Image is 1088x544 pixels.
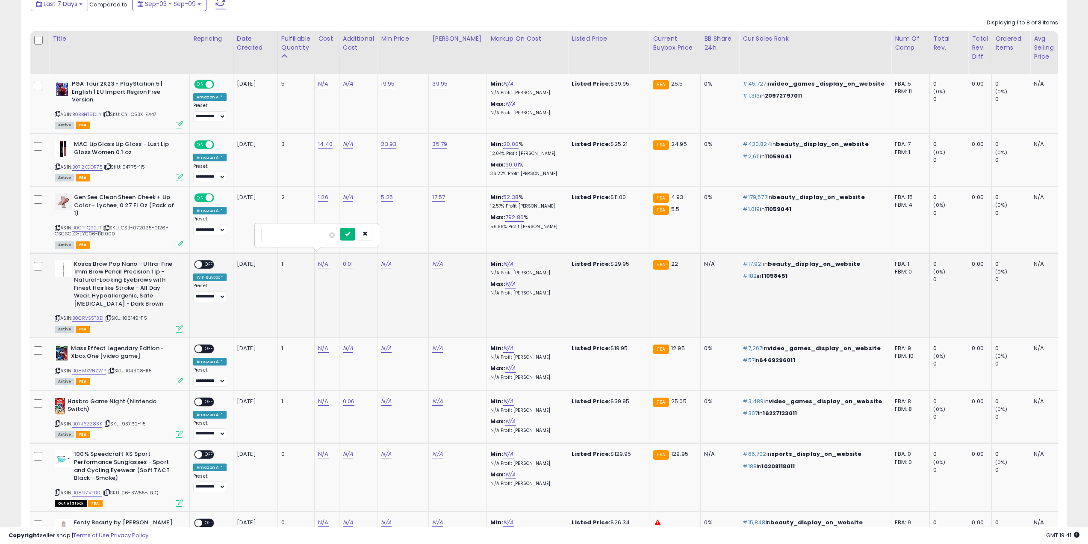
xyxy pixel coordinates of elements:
img: 21NxVRX4e1L._SL40_.jpg [55,450,72,467]
div: 0% [704,193,732,201]
div: Total Rev. Diff. [972,34,988,61]
span: 5.5 [671,205,679,213]
div: FBM: 8 [895,405,923,413]
a: N/A [432,518,442,527]
b: Min: [490,193,503,201]
span: ON [195,194,206,202]
span: #3,489 [743,397,764,405]
span: OFF [202,345,216,352]
div: % [490,193,561,209]
span: All listings currently available for purchase on Amazon [55,326,74,333]
div: Preset: [193,103,227,122]
p: 36.22% Profit [PERSON_NAME] [490,171,561,177]
span: 4.93 [671,193,684,201]
span: | SKU: CY-C53X-EA47 [103,111,156,118]
span: #57 [743,356,754,364]
div: 0 [995,345,1030,352]
a: 17.57 [432,193,445,202]
div: FBA: 5 [895,80,923,88]
div: Amazon AI * [193,154,227,161]
div: Ordered Items [995,34,1026,52]
b: Min: [490,260,503,268]
a: N/A [503,344,513,353]
a: N/A [381,450,391,458]
small: (0%) [995,149,1007,156]
div: ASIN: [55,345,183,384]
b: Listed Price: [572,140,610,148]
p: in [743,398,885,405]
div: Preset: [193,216,227,235]
a: N/A [505,100,516,108]
b: Listed Price: [572,397,610,405]
a: 0.06 [343,397,355,406]
a: N/A [343,450,353,458]
div: Num of Comp. [895,34,926,52]
span: video_games_display_on_website [767,344,881,352]
span: #17,921 [743,260,763,268]
div: Displaying 1 to 8 of 8 items [987,19,1058,27]
p: 12.57% Profit [PERSON_NAME] [490,203,561,209]
a: N/A [343,518,353,527]
a: B072KGDR75 [72,163,103,171]
p: in [743,205,885,213]
div: 0 [933,260,968,268]
a: N/A [432,450,442,458]
div: 1 [281,260,308,268]
div: ASIN: [55,80,183,128]
a: N/A [432,344,442,353]
span: | SKU: 104308-115 [107,367,152,374]
div: 1 [281,398,308,405]
span: beauty_display_on_website [772,193,865,201]
span: All listings currently available for purchase on Amazon [55,378,74,385]
div: N/A [1034,80,1062,88]
a: 1.26 [318,193,328,202]
div: FBM: 0 [895,268,923,276]
a: 52.38 [503,193,519,202]
a: N/A [318,518,328,527]
span: video_games_display_on_website [771,80,885,88]
p: 12.04% Profit [PERSON_NAME] [490,151,561,157]
div: FBA: 15 [895,193,923,201]
span: #179,577 [743,193,767,201]
b: Max: [490,100,505,108]
div: [DATE] [237,193,271,201]
span: #182 [743,272,757,280]
small: FBA [653,398,669,407]
b: Max: [490,364,505,372]
div: 0 [995,193,1030,201]
span: All listings currently available for purchase on Amazon [55,174,74,181]
img: 216Dn6UMjCL._SL40_.jpg [55,260,72,277]
div: Total Rev. [933,34,964,52]
a: N/A [318,260,328,268]
p: N/A Profit [PERSON_NAME] [490,90,561,96]
div: Current Buybox Price [653,34,697,52]
th: The percentage added to the cost of goods (COGS) that forms the calculator for Min & Max prices. [487,31,568,74]
p: in [743,410,885,417]
div: 0.00 [972,80,985,88]
b: Listed Price: [572,344,610,352]
small: (0%) [933,149,945,156]
div: Amazon AI * [193,358,227,366]
a: 20.00 [503,140,519,149]
b: Min: [490,140,503,148]
div: Preset: [193,283,227,302]
div: Cost [318,34,336,43]
span: OFF [202,398,216,405]
div: Additional Cost [343,34,374,52]
span: 25.05 [671,397,687,405]
div: 0 [995,360,1030,368]
a: N/A [432,397,442,406]
a: N/A [343,140,353,149]
p: N/A Profit [PERSON_NAME] [490,354,561,360]
div: 5 [281,80,308,88]
div: N/A [1034,260,1062,268]
small: (0%) [933,406,945,413]
b: Listed Price: [572,193,610,201]
p: N/A Profit [PERSON_NAME] [490,407,561,413]
a: N/A [503,80,513,88]
b: Min: [490,344,503,352]
a: 14.40 [318,140,333,149]
div: Repricing [193,34,230,43]
p: in [743,92,885,100]
div: 0 [933,80,968,88]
